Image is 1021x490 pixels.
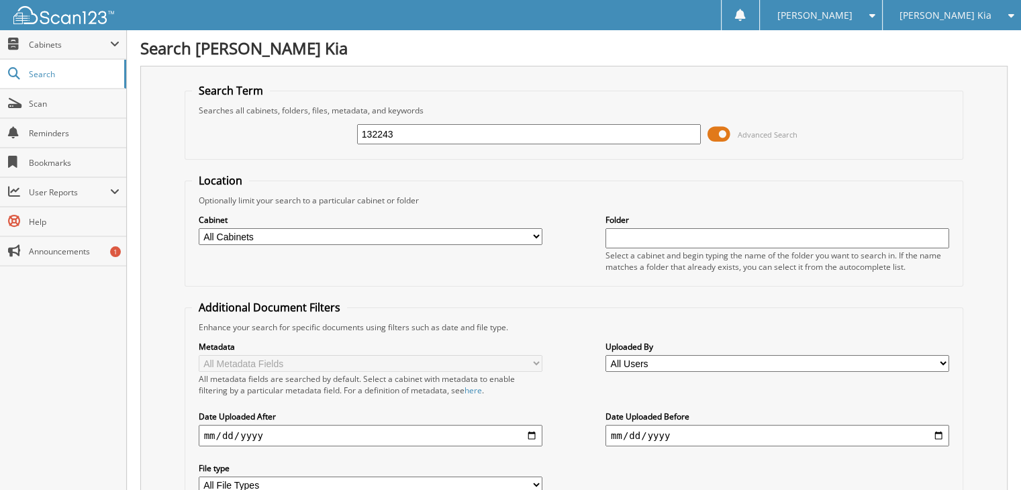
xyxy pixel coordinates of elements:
[192,195,957,206] div: Optionally limit your search to a particular cabinet or folder
[199,341,542,352] label: Metadata
[199,425,542,446] input: start
[29,98,119,109] span: Scan
[199,373,542,396] div: All metadata fields are searched by default. Select a cabinet with metadata to enable filtering b...
[900,11,991,19] span: [PERSON_NAME] Kia
[29,128,119,139] span: Reminders
[192,83,270,98] legend: Search Term
[738,130,797,140] span: Advanced Search
[465,385,482,396] a: here
[29,68,117,80] span: Search
[29,246,119,257] span: Announcements
[110,246,121,257] div: 1
[192,105,957,116] div: Searches all cabinets, folders, files, metadata, and keywords
[605,214,949,226] label: Folder
[199,214,542,226] label: Cabinet
[192,300,347,315] legend: Additional Document Filters
[199,462,542,474] label: File type
[29,39,110,50] span: Cabinets
[605,411,949,422] label: Date Uploaded Before
[605,341,949,352] label: Uploaded By
[140,37,1008,59] h1: Search [PERSON_NAME] Kia
[29,216,119,228] span: Help
[13,6,114,24] img: scan123-logo-white.svg
[192,173,249,188] legend: Location
[29,157,119,168] span: Bookmarks
[777,11,852,19] span: [PERSON_NAME]
[605,425,949,446] input: end
[192,322,957,333] div: Enhance your search for specific documents using filters such as date and file type.
[605,250,949,273] div: Select a cabinet and begin typing the name of the folder you want to search in. If the name match...
[199,411,542,422] label: Date Uploaded After
[29,187,110,198] span: User Reports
